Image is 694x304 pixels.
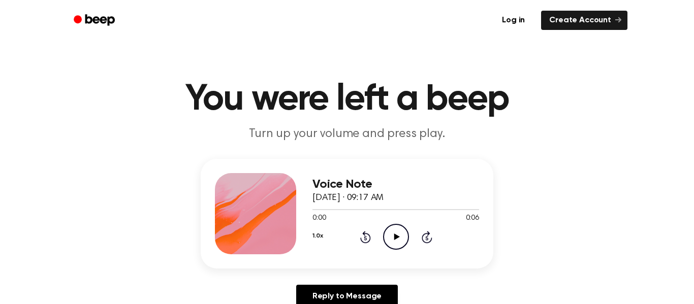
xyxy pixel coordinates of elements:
a: Log in [492,9,535,32]
h3: Voice Note [312,178,479,191]
span: 0:06 [466,213,479,224]
p: Turn up your volume and press play. [152,126,542,143]
h1: You were left a beep [87,81,607,118]
a: Create Account [541,11,627,30]
span: 0:00 [312,213,326,224]
span: [DATE] · 09:17 AM [312,193,384,202]
button: 1.0x [312,227,323,245]
a: Beep [67,11,124,30]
